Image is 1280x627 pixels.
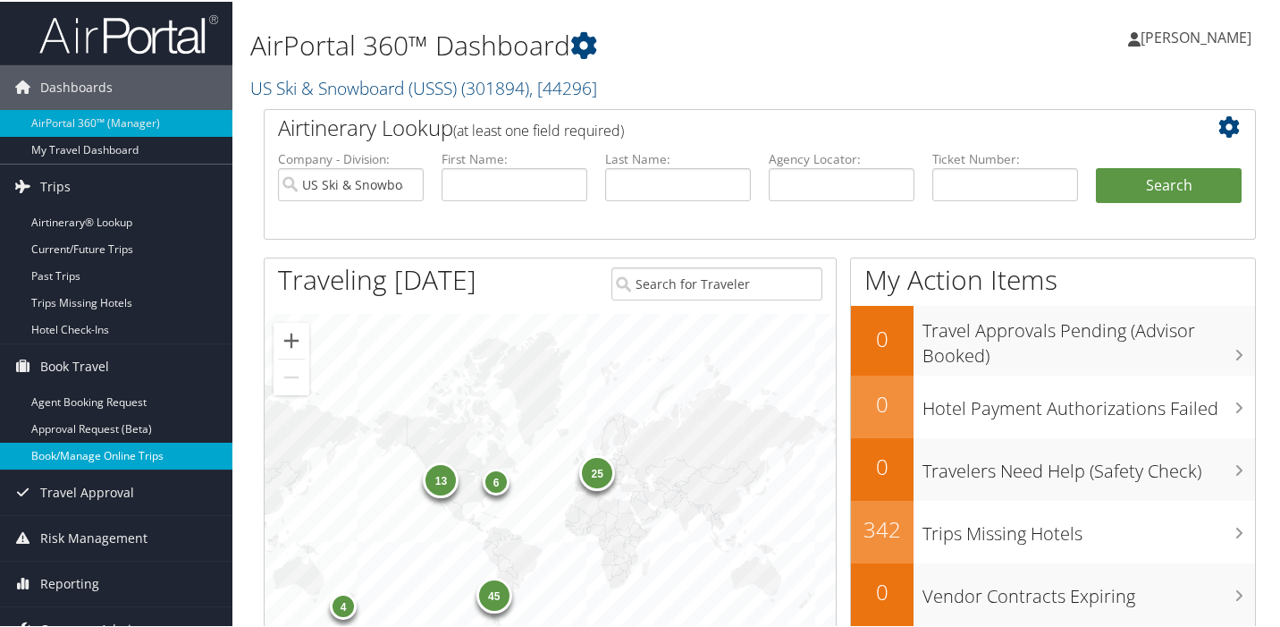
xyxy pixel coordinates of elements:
[922,386,1255,419] h3: Hotel Payment Authorizations Failed
[1128,9,1269,63] a: [PERSON_NAME]
[769,148,914,166] label: Agency Locator:
[851,436,1255,499] a: 0Travelers Need Help (Safety Check)
[1096,166,1242,202] button: Search
[851,562,1255,624] a: 0Vendor Contracts Expiring
[1141,26,1251,46] span: [PERSON_NAME]
[932,148,1078,166] label: Ticket Number:
[40,163,71,208] span: Trips
[461,74,529,98] span: ( 301894 )
[922,511,1255,545] h3: Trips Missing Hotels
[278,148,424,166] label: Company - Division:
[922,308,1255,367] h3: Travel Approvals Pending (Advisor Booked)
[922,573,1255,607] h3: Vendor Contracts Expiring
[39,12,218,54] img: airportal-logo.png
[851,575,914,606] h2: 0
[851,450,914,480] h2: 0
[483,467,509,494] div: 6
[250,74,597,98] a: US Ski & Snowboard (USSS)
[579,453,615,489] div: 25
[851,499,1255,562] a: 342Trips Missing Hotels
[442,148,587,166] label: First Name:
[922,448,1255,482] h3: Travelers Need Help (Safety Check)
[611,266,822,299] input: Search for Traveler
[40,343,109,387] span: Book Travel
[476,576,511,612] div: 45
[40,560,99,605] span: Reporting
[330,591,357,618] div: 4
[40,469,134,513] span: Travel Approval
[851,374,1255,436] a: 0Hotel Payment Authorizations Failed
[274,358,309,394] button: Zoom out
[40,514,147,559] span: Risk Management
[423,461,459,496] div: 13
[274,321,309,357] button: Zoom in
[278,111,1159,141] h2: Airtinerary Lookup
[851,259,1255,297] h1: My Action Items
[529,74,597,98] span: , [ 44296 ]
[851,304,1255,373] a: 0Travel Approvals Pending (Advisor Booked)
[851,322,914,352] h2: 0
[278,259,476,297] h1: Traveling [DATE]
[605,148,751,166] label: Last Name:
[851,387,914,418] h2: 0
[40,64,113,108] span: Dashboards
[250,25,930,63] h1: AirPortal 360™ Dashboard
[453,119,624,139] span: (at least one field required)
[851,513,914,543] h2: 342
